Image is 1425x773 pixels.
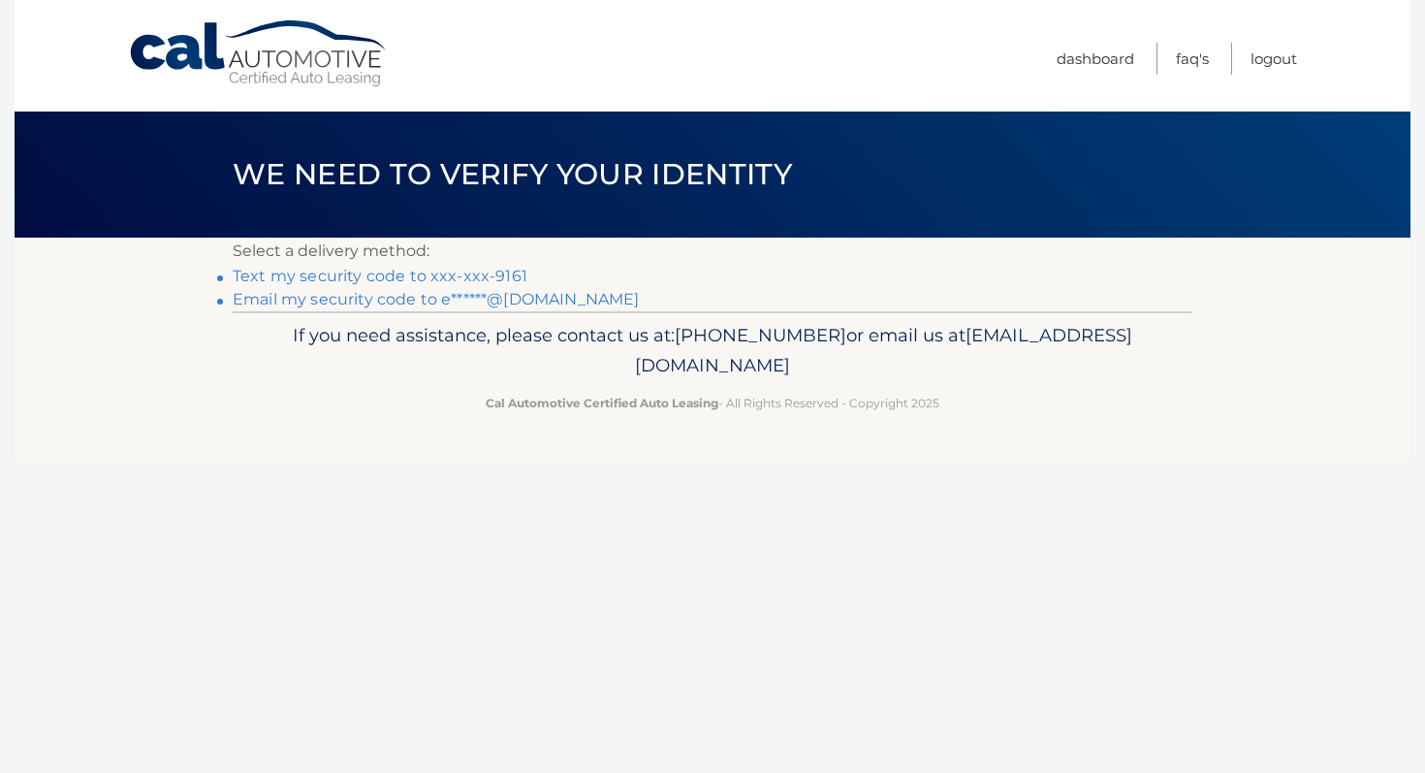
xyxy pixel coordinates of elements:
[245,320,1180,382] p: If you need assistance, please contact us at: or email us at
[1057,43,1134,75] a: Dashboard
[675,324,846,346] span: [PHONE_NUMBER]
[233,156,792,192] span: We need to verify your identity
[233,290,640,308] a: Email my security code to e******@[DOMAIN_NAME]
[1251,43,1297,75] a: Logout
[486,396,718,410] strong: Cal Automotive Certified Auto Leasing
[1176,43,1209,75] a: FAQ's
[233,238,1192,265] p: Select a delivery method:
[245,393,1180,413] p: - All Rights Reserved - Copyright 2025
[233,267,527,285] a: Text my security code to xxx-xxx-9161
[128,19,390,88] a: Cal Automotive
